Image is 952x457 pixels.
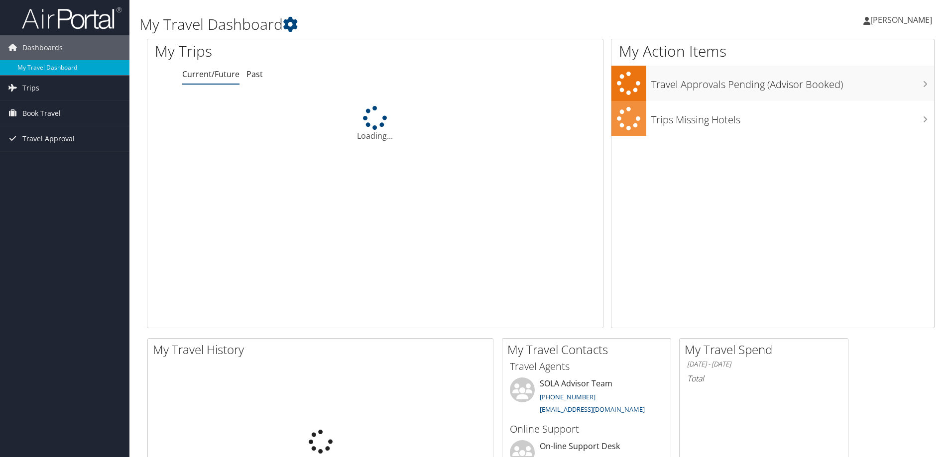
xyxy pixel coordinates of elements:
[510,360,663,373] h3: Travel Agents
[507,341,671,358] h2: My Travel Contacts
[611,41,934,62] h1: My Action Items
[611,66,934,101] a: Travel Approvals Pending (Advisor Booked)
[863,5,942,35] a: [PERSON_NAME]
[687,360,840,369] h6: [DATE] - [DATE]
[22,35,63,60] span: Dashboards
[687,373,840,384] h6: Total
[22,126,75,151] span: Travel Approval
[651,108,934,127] h3: Trips Missing Hotels
[22,6,121,30] img: airportal-logo.png
[540,392,595,401] a: [PHONE_NUMBER]
[182,69,239,80] a: Current/Future
[510,422,663,436] h3: Online Support
[611,101,934,136] a: Trips Missing Hotels
[540,405,645,414] a: [EMAIL_ADDRESS][DOMAIN_NAME]
[246,69,263,80] a: Past
[870,14,932,25] span: [PERSON_NAME]
[22,101,61,126] span: Book Travel
[685,341,848,358] h2: My Travel Spend
[153,341,493,358] h2: My Travel History
[155,41,406,62] h1: My Trips
[147,106,603,142] div: Loading...
[651,73,934,91] h3: Travel Approvals Pending (Advisor Booked)
[505,377,668,418] li: SOLA Advisor Team
[139,14,675,35] h1: My Travel Dashboard
[22,76,39,100] span: Trips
